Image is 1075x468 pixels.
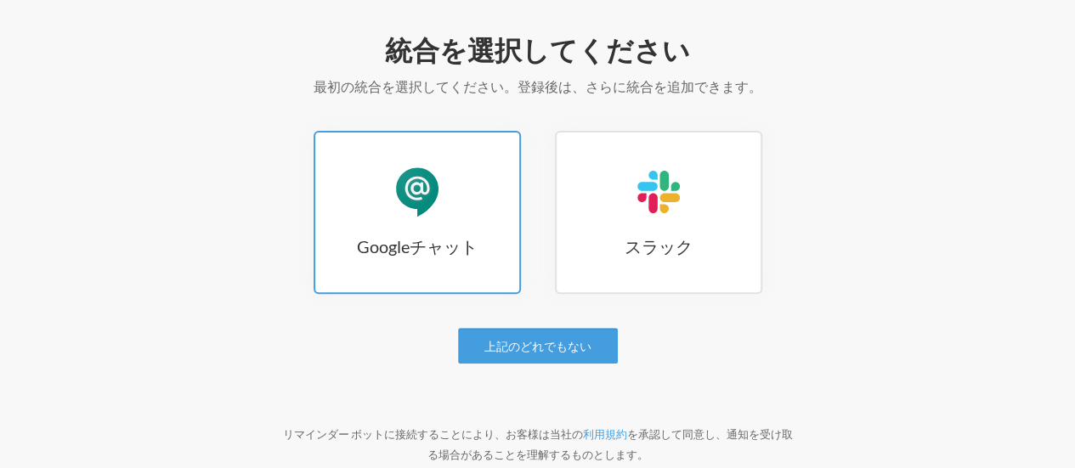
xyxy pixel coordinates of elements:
[283,427,583,441] font: リマインダー ボットに接続することにより、お客様は当社の
[314,78,762,94] font: 最初の統合を選択してください。登録後は、さらに統合を追加できます。
[625,236,693,257] font: スラック
[385,33,690,66] font: 統合を選択してください
[484,339,591,353] font: 上記のどれでもない
[427,427,793,461] font: を承認して同意し、通知を受け取る場合があることを理解するものとします。
[357,236,478,257] font: Googleチャット
[458,328,618,364] a: 上記のどれでもない
[583,427,627,441] a: 利用規約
